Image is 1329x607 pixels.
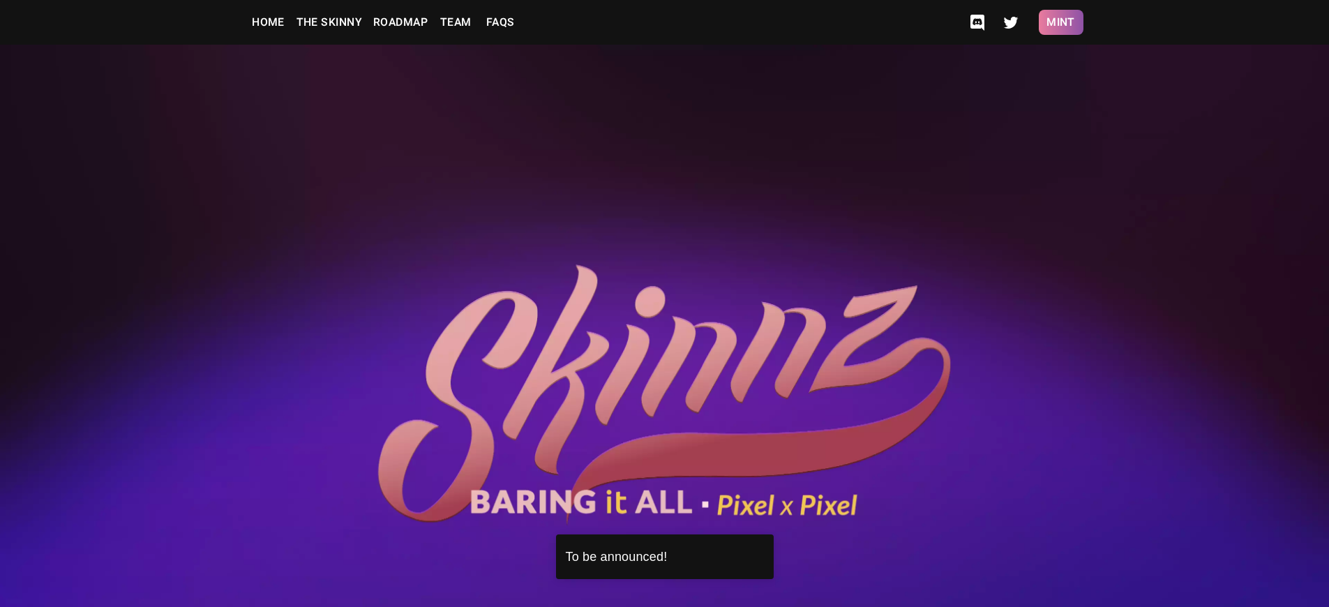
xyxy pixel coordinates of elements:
[246,8,291,36] a: Home
[1039,10,1083,35] button: Mint
[566,548,764,567] div: To be announced!
[433,8,478,36] a: Team
[291,8,368,36] a: The Skinny
[478,8,523,36] a: FAQs
[368,8,433,36] a: Roadmap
